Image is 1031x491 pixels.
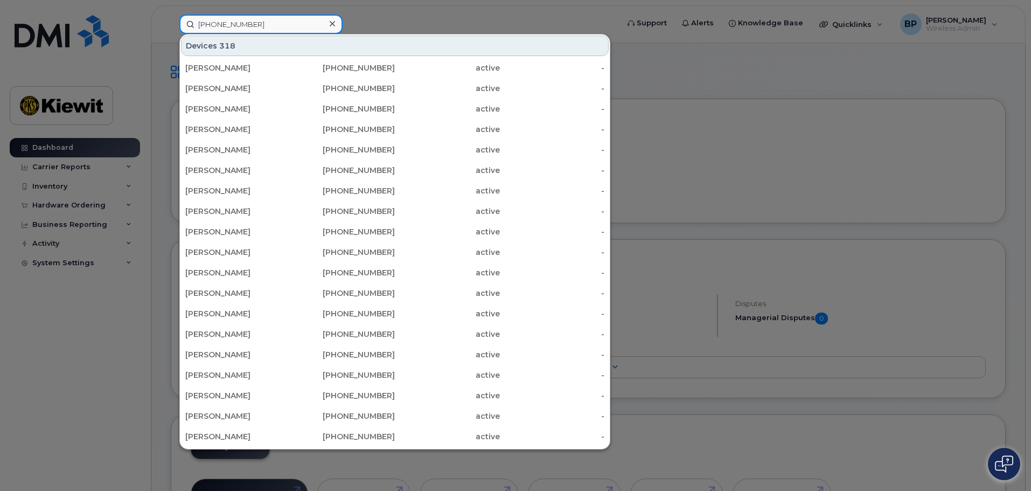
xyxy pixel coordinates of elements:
div: [PHONE_NUMBER] [290,267,395,278]
div: - [500,144,605,155]
div: active [395,144,500,155]
div: [PERSON_NAME] [185,370,290,381]
div: [PHONE_NUMBER] [290,370,395,381]
div: [PERSON_NAME] [185,165,290,176]
div: - [500,226,605,237]
a: [PERSON_NAME][PHONE_NUMBER]active- [181,345,609,364]
a: [PERSON_NAME][PHONE_NUMBER]active- [181,99,609,119]
a: [PERSON_NAME][PHONE_NUMBER]active- [181,120,609,139]
div: - [500,267,605,278]
div: Devices [181,36,609,56]
div: [PHONE_NUMBER] [290,144,395,155]
div: active [395,370,500,381]
div: [PHONE_NUMBER] [290,165,395,176]
div: [PERSON_NAME] [185,103,290,114]
div: [PERSON_NAME] [185,124,290,135]
div: - [500,185,605,196]
div: active [395,288,500,299]
div: [PHONE_NUMBER] [290,431,395,442]
div: - [500,206,605,217]
a: [PERSON_NAME][PHONE_NUMBER]active- [181,79,609,98]
div: [PERSON_NAME] [185,226,290,237]
div: active [395,185,500,196]
div: [PERSON_NAME] [185,308,290,319]
img: Open chat [995,455,1013,473]
div: [PHONE_NUMBER] [290,390,395,401]
div: active [395,329,500,340]
div: [PERSON_NAME] [185,206,290,217]
div: active [395,206,500,217]
div: [PERSON_NAME] [185,185,290,196]
div: [PHONE_NUMBER] [290,63,395,73]
div: [PHONE_NUMBER] [290,226,395,237]
div: - [500,411,605,421]
a: [PERSON_NAME][PHONE_NUMBER]active- [181,386,609,405]
div: [PERSON_NAME] [185,349,290,360]
div: - [500,83,605,94]
a: [PERSON_NAME][PHONE_NUMBER]active- [181,283,609,303]
a: [PERSON_NAME][PHONE_NUMBER]active- [181,202,609,221]
div: [PHONE_NUMBER] [290,288,395,299]
div: [PHONE_NUMBER] [290,349,395,360]
div: [PHONE_NUMBER] [290,124,395,135]
div: [PERSON_NAME] [185,288,290,299]
div: [PERSON_NAME] [185,267,290,278]
div: [PERSON_NAME] [185,390,290,401]
div: active [395,103,500,114]
div: - [500,390,605,401]
div: [PHONE_NUMBER] [290,308,395,319]
div: - [500,288,605,299]
a: [PERSON_NAME][PHONE_NUMBER]active- [181,222,609,241]
div: - [500,329,605,340]
div: - [500,124,605,135]
div: [PERSON_NAME] [185,247,290,258]
div: - [500,103,605,114]
div: active [395,124,500,135]
a: [PERSON_NAME][PHONE_NUMBER]active- [181,365,609,385]
div: active [395,267,500,278]
div: - [500,349,605,360]
span: 318 [219,40,235,51]
div: [PHONE_NUMBER] [290,411,395,421]
div: - [500,165,605,176]
div: [PERSON_NAME] [185,411,290,421]
div: [PHONE_NUMBER] [290,329,395,340]
div: [PHONE_NUMBER] [290,83,395,94]
a: [PERSON_NAME][PHONE_NUMBER]active- [181,324,609,344]
div: - [500,308,605,319]
div: [PHONE_NUMBER] [290,103,395,114]
a: [PERSON_NAME][PHONE_NUMBER]active- [181,58,609,78]
a: [PERSON_NAME][PHONE_NUMBER]active- [181,447,609,467]
div: [PHONE_NUMBER] [290,185,395,196]
div: [PHONE_NUMBER] [290,247,395,258]
a: [PERSON_NAME][PHONE_NUMBER]active- [181,161,609,180]
div: active [395,83,500,94]
div: - [500,247,605,258]
a: [PERSON_NAME][PHONE_NUMBER]active- [181,263,609,282]
div: - [500,431,605,442]
div: active [395,431,500,442]
a: [PERSON_NAME][PHONE_NUMBER]active- [181,304,609,323]
a: [PERSON_NAME][PHONE_NUMBER]active- [181,406,609,426]
a: [PERSON_NAME][PHONE_NUMBER]active- [181,427,609,446]
div: active [395,308,500,319]
div: - [500,63,605,73]
div: active [395,349,500,360]
div: active [395,411,500,421]
a: [PERSON_NAME][PHONE_NUMBER]active- [181,181,609,200]
div: - [500,370,605,381]
div: active [395,226,500,237]
div: [PHONE_NUMBER] [290,206,395,217]
a: [PERSON_NAME][PHONE_NUMBER]active- [181,243,609,262]
a: [PERSON_NAME][PHONE_NUMBER]active- [181,140,609,160]
div: active [395,63,500,73]
div: [PERSON_NAME] [185,329,290,340]
div: [PERSON_NAME] [185,63,290,73]
div: [PERSON_NAME] [185,144,290,155]
div: active [395,390,500,401]
div: active [395,247,500,258]
div: [PERSON_NAME] [185,83,290,94]
div: active [395,165,500,176]
div: [PERSON_NAME] [185,431,290,442]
